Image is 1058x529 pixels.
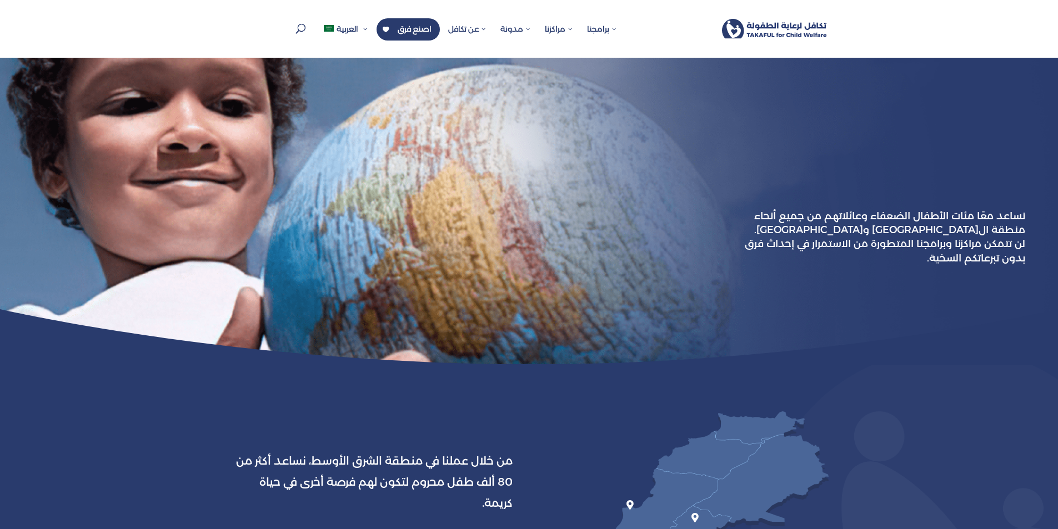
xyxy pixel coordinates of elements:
a: مدونة [495,18,536,58]
a: اصنع فرق [377,18,440,41]
a: عن تكافل [443,18,492,58]
a: العربية [318,18,374,58]
span: العربية [337,24,358,34]
p: لن تتمكن مراكزنا وبرامجنا المتطورة من الاستمرار في إحداث فرق بدون تبرعاتكم السخية. [731,209,1025,265]
span:  [691,513,699,522]
span: اصنع فرق [398,24,432,34]
span: عن تكافل [448,24,487,34]
span: مراكزنا [545,24,573,34]
span:  [626,500,634,510]
span: مدونة [500,24,531,34]
span: برامجنا [587,24,617,34]
span: من خلال عملنا في منطقة الشرق الأوسط، نساعد أكثر من 80 ألف طفل محروم لتكون لهم فرصة أخرى في حياة ك... [236,454,513,510]
a: مراكزنا [539,18,579,58]
span: نساعد معًا مئات الأطفال الضعفاء وعائلاتهم من جميع أنحاء منطقة ال[GEOGRAPHIC_DATA] و[GEOGRAPHIC_DA... [754,210,1025,236]
img: Takaful [722,19,827,39]
a: برامجنا [581,18,623,58]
